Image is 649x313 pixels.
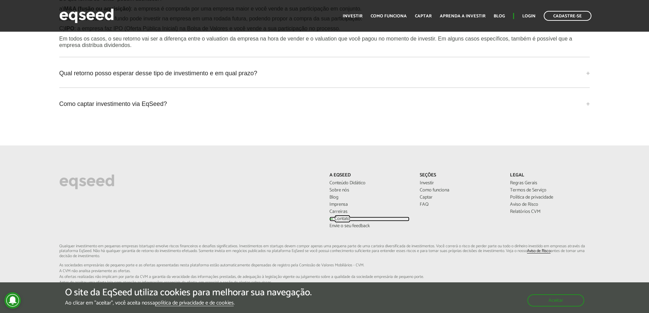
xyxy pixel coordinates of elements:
[510,173,590,178] p: Legal
[59,244,590,301] p: Qualquer investimento em pequenas empresas (startups) envolve riscos financeiros e desafios signi...
[59,269,590,273] span: A CVM não analisa previamente as ofertas.
[527,249,551,253] a: Aviso de Risco
[440,14,485,18] a: Aprenda a investir
[527,294,584,307] button: Aceitar
[420,202,500,207] a: FAQ
[544,11,591,21] a: Cadastre-se
[59,64,590,82] a: Qual retorno posso esperar desse tipo de investimento e em qual prazo?
[59,263,590,267] span: As sociedades empresárias de pequeno porte e as ofertas apresentadas nesta plataforma estão aut...
[420,195,500,200] a: Captar
[415,14,432,18] a: Captar
[510,188,590,193] a: Termos de Serviço
[329,181,410,186] a: Conteúdo Didático
[343,14,362,18] a: Investir
[420,181,500,186] a: Investir
[510,181,590,186] a: Regras Gerais
[329,195,410,200] a: Blog
[59,35,590,48] p: Em todos os casos, o seu retorno vai ser a diferença entre o valuation da empresa na hora de vend...
[494,14,505,18] a: Blog
[59,95,590,113] a: Como captar investimento via EqSeed?
[510,202,590,207] a: Aviso de Risco
[59,275,590,279] span: As ofertas realizadas não implicam por parte da CVM a garantia da veracidade das informações p...
[420,188,500,193] a: Como funciona
[59,281,590,285] span: Antes de aceitar uma oferta leia com atenção as informações essenciais da oferta, em especial...
[329,202,410,207] a: Imprensa
[65,287,312,298] h5: O site da EqSeed utiliza cookies para melhorar sua navegação.
[522,14,536,18] a: Login
[510,209,590,214] a: Relatórios CVM
[155,300,234,306] a: política de privacidade e de cookies
[510,195,590,200] a: Política de privacidade
[65,300,312,306] p: Ao clicar em "aceitar", você aceita nossa .
[59,173,114,191] img: EqSeed Logo
[420,173,500,178] p: Seções
[59,7,114,25] img: EqSeed
[329,188,410,193] a: Sobre nós
[329,209,410,214] a: Carreiras
[329,173,410,178] p: A EqSeed
[329,217,410,221] a: Contato
[371,14,407,18] a: Como funciona
[329,224,410,229] a: Envie o seu feedback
